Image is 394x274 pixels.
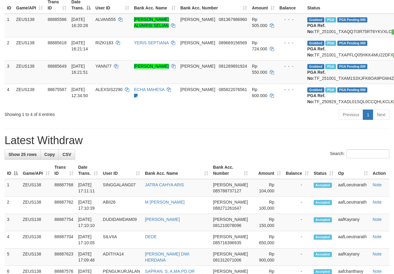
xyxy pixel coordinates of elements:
span: Accepted [314,183,332,188]
a: Show 25 rows [5,149,41,160]
td: 88887768 [52,179,76,197]
span: PGA Pending [337,87,368,93]
input: Search: [346,149,389,158]
td: aafKayrany [336,249,370,266]
td: 1 [5,14,14,37]
h1: Latest Withdraw [5,134,389,147]
span: 88885586 [48,17,66,22]
span: 88675587 [48,87,66,92]
b: PGA Ref. No: [307,93,326,104]
th: Game/API: activate to sort column ascending [20,162,52,179]
a: Note [373,217,382,222]
span: Rp 505.000 [252,17,267,28]
a: SAPRAN. S, A.MA.PD.OR [145,269,195,274]
span: CSV [62,152,71,157]
span: [DATE] 16:21:51 [71,64,88,75]
a: [PERSON_NAME] DWI HERDANA [145,252,189,262]
span: Rp 600.000 [252,87,267,98]
span: [PERSON_NAME] [213,269,248,274]
a: ECHA MAHESA [134,87,164,92]
span: PGA Pending [337,64,368,69]
a: Next [373,110,389,120]
td: [DATE] 17:10:10 [76,214,100,231]
td: Rp 900,000 [250,249,283,266]
span: [PERSON_NAME] [213,217,248,222]
span: Accepted [314,235,332,240]
a: CSV [58,149,75,160]
td: [DATE] 17:10:39 [76,197,100,214]
div: Showing 1 to 4 of 4 entries [5,109,160,117]
div: - - - [279,86,302,93]
span: [PERSON_NAME] [213,200,248,205]
span: Copy 081367986960 to clipboard [219,17,247,22]
a: [PERSON_NAME] ALVARISI SELIAN [134,17,169,28]
span: Grabbed [307,17,324,22]
th: Balance: activate to sort column ascending [283,162,311,179]
th: User ID: activate to sort column ascending [100,162,142,179]
th: Bank Acc. Number: activate to sort column ascending [211,162,250,179]
td: Rp 100,000 [250,197,283,214]
a: YERIS SEPTIANA [134,40,169,45]
span: Copy 085822076561 to clipboard [219,87,247,92]
td: 1 [5,179,20,197]
td: [DATE] 17:09:48 [76,249,100,266]
a: Note [373,252,382,256]
td: ZEUS138 [20,197,52,214]
th: Trans ID: activate to sort column ascending [52,162,76,179]
span: [PERSON_NAME] [213,252,248,256]
b: PGA Ref. No: [307,70,326,81]
td: ZEUS138 [14,84,45,107]
span: Copy 085716396935 to clipboard [213,240,241,245]
td: [DATE] 17:10:05 [76,231,100,249]
td: Rp 104,000 [250,179,283,197]
td: ZEUS138 [20,214,52,231]
a: Note [373,200,382,205]
td: 3 [5,214,20,231]
b: PGA Ref. No: [307,46,326,57]
a: Copy [40,149,59,160]
span: Copy 088271261647 to clipboard [213,206,241,211]
td: 88887704 [52,231,76,249]
td: ZEUS138 [20,249,52,266]
span: Show 25 rows [8,152,37,157]
a: Note [373,182,382,187]
td: 5 [5,249,20,266]
td: aafLoeutnarath [336,197,370,214]
td: - [283,249,311,266]
span: [DATE] 12:34:50 [71,87,88,98]
a: Previous [339,110,363,120]
span: Accepted [314,252,332,257]
td: [DATE] 17:11:11 [76,179,100,197]
a: Note [373,269,382,274]
td: ZEUS138 [14,60,45,84]
th: Bank Acc. Name: activate to sort column ascending [142,162,210,179]
td: SINGGALANG07 [100,179,142,197]
span: PGA Pending [337,17,368,22]
a: [PERSON_NAME] [145,217,180,222]
span: Marked by aafanarl [325,41,336,46]
th: Amount: activate to sort column ascending [250,162,283,179]
span: [DATE] 16:20:28 [71,17,88,28]
b: PGA Ref. No: [307,23,326,34]
td: ZEUS138 [14,14,45,37]
th: Action [370,162,389,179]
td: - [283,214,311,231]
a: M [PERSON_NAME] [145,200,185,205]
td: 4 [5,231,20,249]
label: Search: [330,149,389,158]
td: 3 [5,60,14,84]
div: - - - [279,63,302,69]
span: 88885618 [48,40,66,45]
td: ZEUS138 [14,37,45,60]
td: Rp 650,000 [250,231,283,249]
a: DEDE [145,234,157,239]
span: [PERSON_NAME] [180,40,215,45]
span: Rp 550.000 [252,64,267,75]
span: YANN77 [95,64,112,69]
span: Accepted [314,217,332,222]
th: Op: activate to sort column ascending [336,162,370,179]
td: ZEUS138 [20,231,52,249]
a: [PERSON_NAME] [134,64,169,69]
span: Copy 085788737127 to clipboard [213,188,241,193]
th: ID: activate to sort column descending [5,162,20,179]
